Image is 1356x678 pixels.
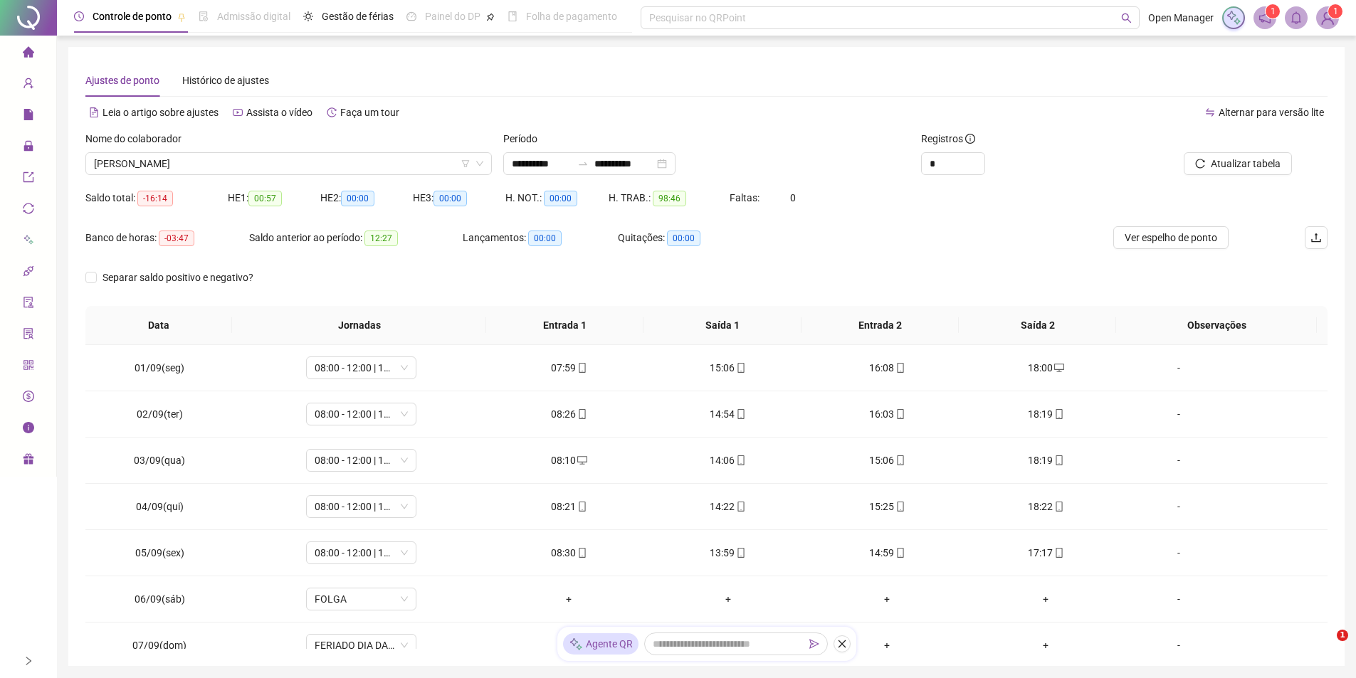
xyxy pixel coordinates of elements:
[135,593,185,605] span: 06/09(sáb)
[819,499,955,514] div: 15:25
[23,353,34,381] span: qrcode
[1211,156,1281,171] span: Atualizar tabela
[182,75,269,86] span: Histórico de ajustes
[819,452,955,468] div: 15:06
[618,230,760,246] div: Quitações:
[134,455,185,466] span: 03/09(qua)
[819,545,955,561] div: 14:59
[809,639,819,649] span: send
[790,192,796,203] span: 0
[1308,630,1342,664] iframe: Intercom live chat
[1219,107,1324,118] span: Alternar para versão lite
[894,363,905,373] span: mobile
[1328,4,1342,18] sup: Atualize o seu contato no menu Meus Dados
[315,588,408,610] span: FOLGA
[341,191,374,206] span: 00:00
[1053,409,1064,419] span: mobile
[1290,11,1303,24] span: bell
[89,107,99,117] span: file-text
[1053,548,1064,558] span: mobile
[1333,6,1338,16] span: 1
[1137,360,1221,376] div: -
[978,406,1114,422] div: 18:19
[406,11,416,21] span: dashboard
[486,306,643,345] th: Entrada 1
[894,409,905,419] span: mobile
[1053,455,1064,465] span: mobile
[135,362,184,374] span: 01/09(seg)
[322,11,394,22] span: Gestão de férias
[1125,230,1217,245] span: Ver espelho de ponto
[508,11,517,21] span: book
[577,158,589,169] span: swap-right
[730,192,762,203] span: Faltas:
[315,403,408,425] span: 08:00 - 12:00 | 13:00 - 18:00
[501,499,637,514] div: 08:21
[1310,232,1322,243] span: upload
[177,13,186,21] span: pushpin
[364,231,398,246] span: 12:27
[563,633,638,655] div: Agente QR
[315,450,408,471] span: 08:00 - 12:00 | 13:00 - 18:00
[1271,6,1276,16] span: 1
[228,190,320,206] div: HE 1:
[501,406,637,422] div: 08:26
[1137,499,1221,514] div: -
[735,409,746,419] span: mobile
[23,415,34,444] span: info-circle
[660,360,796,376] div: 15:06
[461,159,470,168] span: filter
[303,11,313,21] span: sun
[132,640,186,651] span: 07/09(dom)
[85,131,191,147] label: Nome do colaborador
[23,102,34,131] span: file
[660,452,796,468] div: 14:06
[93,11,172,22] span: Controle de ponto
[801,306,959,345] th: Entrada 2
[1137,637,1221,653] div: -
[23,290,34,319] span: audit
[1205,107,1215,117] span: swap
[576,502,587,512] span: mobile
[1113,226,1229,249] button: Ver espelho de ponto
[576,409,587,419] span: mobile
[978,545,1114,561] div: 17:17
[819,637,955,653] div: +
[23,134,34,162] span: lock
[576,363,587,373] span: mobile
[660,499,796,514] div: 14:22
[735,502,746,512] span: mobile
[1317,7,1338,28] img: 86484
[577,158,589,169] span: to
[735,455,746,465] span: mobile
[1116,306,1316,345] th: Observações
[819,591,955,607] div: +
[486,13,495,21] span: pushpin
[137,408,183,420] span: 02/09(ter)
[978,360,1114,376] div: 18:00
[1337,630,1348,641] span: 1
[978,452,1114,468] div: 18:19
[232,306,486,345] th: Jornadas
[653,191,686,206] span: 98:46
[959,306,1116,345] th: Saída 2
[643,306,801,345] th: Saída 1
[433,191,467,206] span: 00:00
[413,190,505,206] div: HE 3:
[501,591,637,607] div: +
[1195,159,1205,169] span: reload
[819,406,955,422] div: 16:03
[978,591,1114,607] div: +
[1128,317,1305,333] span: Observações
[501,360,637,376] div: 07:59
[475,159,484,168] span: down
[978,637,1114,653] div: +
[159,231,194,246] span: -03:47
[1258,11,1271,24] span: notification
[894,502,905,512] span: mobile
[315,357,408,378] span: 08:00 - 12:00 | 13:00 - 18:00
[23,384,34,413] span: dollar
[315,635,408,656] span: FERIADO DIA DA INDEPENDÊNCIA
[1137,545,1221,561] div: -
[544,191,577,206] span: 00:00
